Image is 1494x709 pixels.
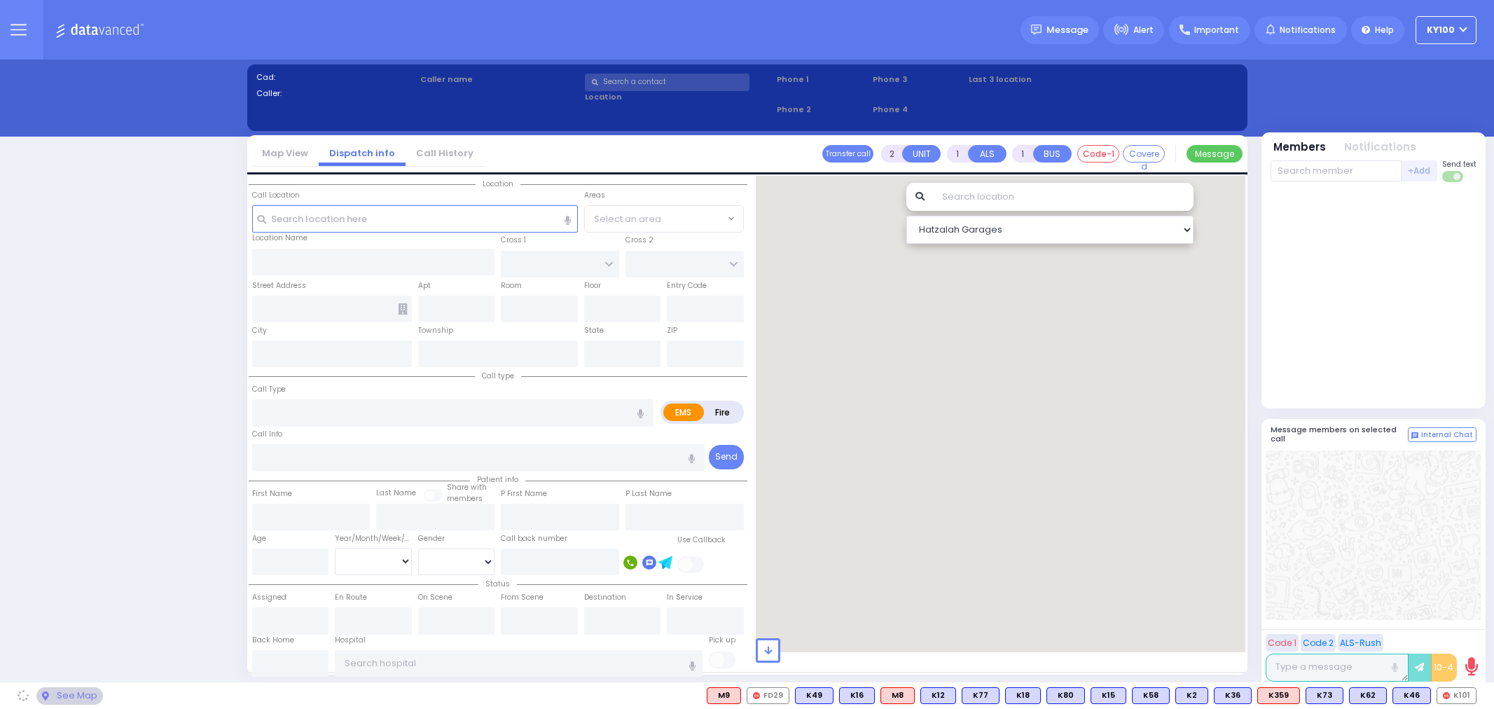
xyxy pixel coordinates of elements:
[470,474,525,485] span: Patient info
[663,404,704,421] label: EMS
[252,190,300,201] label: Call Location
[1442,159,1476,170] span: Send text
[36,687,102,705] div: See map
[256,71,416,83] label: Cad:
[418,533,445,544] label: Gender
[1271,160,1402,181] input: Search member
[1257,687,1300,704] div: K359
[252,233,307,244] label: Location Name
[1005,687,1041,704] div: K18
[968,145,1007,163] button: ALS
[1411,432,1418,439] img: comment-alt.png
[839,687,875,704] div: BLS
[1306,687,1343,704] div: BLS
[1392,687,1431,704] div: K46
[667,325,677,336] label: ZIP
[1421,430,1473,440] span: Internal Chat
[873,104,964,116] span: Phone 4
[335,592,367,603] label: En Route
[501,488,547,500] label: P First Name
[585,74,749,91] input: Search a contact
[319,146,406,160] a: Dispatch info
[1427,24,1455,36] span: Ky100
[447,493,483,504] span: members
[625,488,672,500] label: P Last Name
[1416,16,1476,44] button: Ky100
[667,592,703,603] label: In Service
[1344,139,1416,156] button: Notifications
[1408,427,1476,443] button: Internal Chat
[252,325,267,336] label: City
[1187,145,1243,163] button: Message
[252,533,266,544] label: Age
[839,687,875,704] div: K16
[625,235,653,246] label: Cross 2
[1375,24,1394,36] span: Help
[251,146,319,160] a: Map View
[406,146,484,160] a: Call History
[1349,687,1387,704] div: BLS
[933,183,1193,211] input: Search location
[1077,145,1119,163] button: Code-1
[1442,170,1465,184] label: Turn off text
[1266,634,1299,652] button: Code 1
[1257,687,1300,704] div: ALS
[1033,145,1072,163] button: BUS
[335,650,703,677] input: Search hospital
[1338,634,1383,652] button: ALS-Rush
[478,579,517,589] span: Status
[584,190,605,201] label: Areas
[252,592,286,603] label: Assigned
[584,325,604,336] label: State
[1133,24,1154,36] span: Alert
[1301,634,1336,652] button: Code 2
[252,635,294,646] label: Back Home
[795,687,834,704] div: BLS
[709,445,744,469] button: Send
[1005,687,1041,704] div: BLS
[1194,24,1239,36] span: Important
[1091,687,1126,704] div: K15
[1437,687,1476,704] div: K101
[1175,687,1208,704] div: K2
[962,687,1000,704] div: BLS
[920,687,956,704] div: BLS
[252,488,292,500] label: First Name
[920,687,956,704] div: K12
[1046,687,1085,704] div: K80
[707,687,741,704] div: M9
[501,235,526,246] label: Cross 1
[1214,687,1252,704] div: BLS
[1091,687,1126,704] div: BLS
[753,692,760,699] img: red-radio-icon.svg
[1031,25,1042,35] img: message.svg
[418,280,431,291] label: Apt
[747,687,789,704] div: FD29
[873,74,964,85] span: Phone 3
[677,535,726,546] label: Use Callback
[667,280,707,291] label: Entry Code
[501,533,567,544] label: Call back number
[707,687,741,704] div: ALS
[969,74,1103,85] label: Last 3 location
[398,303,408,315] span: Other building occupants
[252,205,578,232] input: Search location here
[1132,687,1170,704] div: K58
[795,687,834,704] div: K49
[447,482,487,493] small: Share with
[1046,687,1085,704] div: BLS
[584,280,601,291] label: Floor
[1046,23,1088,37] span: Message
[1132,687,1170,704] div: BLS
[777,104,868,116] span: Phone 2
[962,687,1000,704] div: K77
[501,280,522,291] label: Room
[1214,687,1252,704] div: K36
[252,384,286,395] label: Call Type
[703,404,742,421] label: Fire
[335,533,412,544] div: Year/Month/Week/Day
[1349,687,1387,704] div: K62
[376,488,416,499] label: Last Name
[418,325,453,336] label: Township
[1271,425,1408,443] h5: Message members on selected call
